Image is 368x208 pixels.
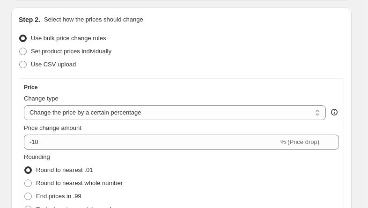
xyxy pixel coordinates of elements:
span: End prices in .99 [36,193,81,200]
span: Rounding [24,153,50,160]
span: Use CSV upload [31,61,76,68]
h3: Price [24,84,37,91]
span: Use bulk price change rules [31,35,106,42]
span: Change type [24,95,59,102]
span: Price change amount [24,124,81,131]
input: -15 [24,135,279,150]
p: Select how the prices should change [44,15,143,24]
span: Round to nearest whole number [36,179,123,186]
span: Round to nearest .01 [36,166,93,173]
span: % (Price drop) [280,138,319,145]
span: Set product prices individually [31,48,111,55]
h2: Step 2. [19,15,40,24]
div: help [330,108,339,117]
